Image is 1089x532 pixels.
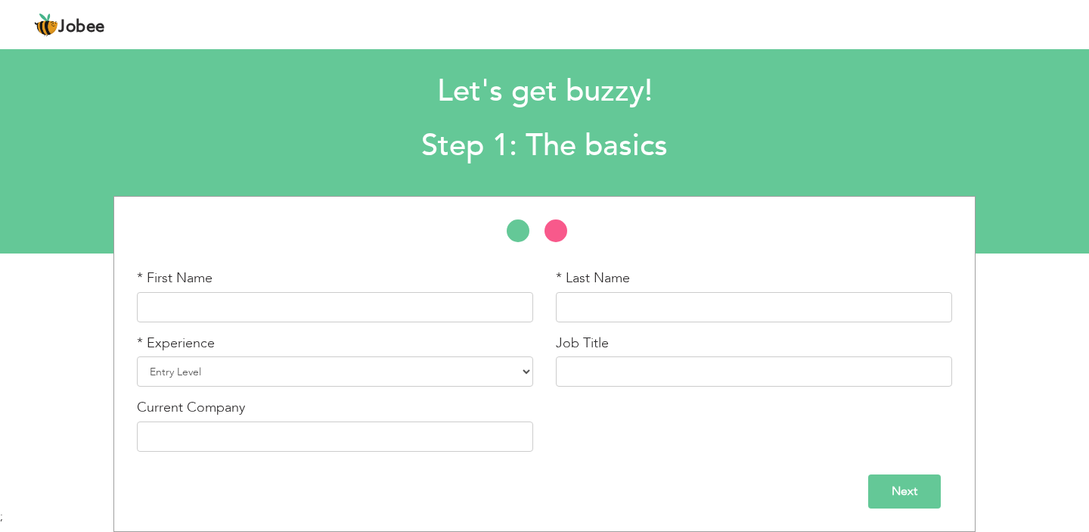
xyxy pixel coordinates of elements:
label: * Last Name [556,269,630,288]
label: Job Title [556,334,609,353]
label: * Experience [137,334,215,353]
span: Jobee [58,19,105,36]
h2: Step 1: The basics [147,126,942,166]
label: Current Company [137,398,245,418]
input: Next [868,474,941,509]
label: * First Name [137,269,213,288]
h1: Let's get buzzy! [147,72,942,111]
img: jobee.io [34,13,58,37]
